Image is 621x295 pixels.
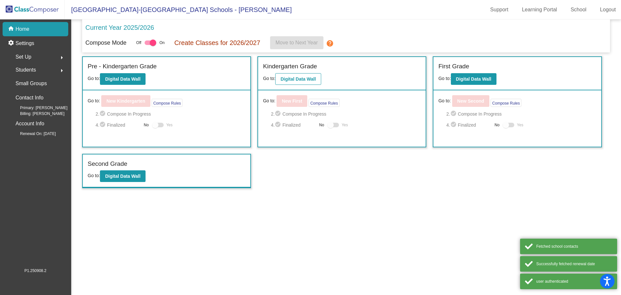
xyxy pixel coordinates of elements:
[438,97,451,104] span: Go to:
[10,111,64,117] span: Billing: [PERSON_NAME]
[263,97,275,104] span: Go to:
[517,5,562,15] a: Learning Portal
[16,119,44,128] p: Account Info
[99,121,107,129] mat-icon: check_circle
[95,110,245,118] span: 2. Compose In Progress
[450,121,458,129] mat-icon: check_circle
[326,40,334,47] mat-icon: help
[451,73,496,85] button: Digital Data Wall
[270,36,323,49] button: Move to Next Year
[280,76,316,82] b: Digital Data Wall
[495,122,499,128] span: No
[144,122,149,128] span: No
[65,5,292,15] span: [GEOGRAPHIC_DATA]-[GEOGRAPHIC_DATA] Schools - [PERSON_NAME]
[342,121,348,129] span: Yes
[88,159,127,169] label: Second Grade
[485,5,514,15] a: Support
[16,93,43,102] p: Contact Info
[450,110,458,118] mat-icon: check_circle
[457,98,484,104] b: New Second
[276,40,318,45] span: Move to Next Year
[282,98,302,104] b: New First
[88,62,157,71] label: Pre - Kindergarten Grade
[275,110,282,118] mat-icon: check_circle
[105,174,140,179] b: Digital Data Wall
[271,121,316,129] span: 4. Finalized
[319,122,324,128] span: No
[100,73,146,85] button: Digital Data Wall
[8,40,16,47] mat-icon: settings
[275,73,321,85] button: Digital Data Wall
[16,52,31,62] span: Set Up
[271,110,421,118] span: 2. Compose In Progress
[166,121,173,129] span: Yes
[536,278,612,284] div: user authenticated
[16,65,36,74] span: Students
[159,40,165,46] span: On
[106,98,145,104] b: New Kindergarten
[452,95,489,107] button: New Second
[263,62,317,71] label: Kindergarten Grade
[536,261,612,267] div: Successfully fetched renewal date
[446,110,596,118] span: 2. Compose In Progress
[101,95,150,107] button: New Kindergarten
[95,121,140,129] span: 4. Finalized
[88,173,100,178] span: Go to:
[10,131,56,137] span: Renewal On: [DATE]
[438,76,451,81] span: Go to:
[58,54,66,62] mat-icon: arrow_right
[536,244,612,249] div: Fetched school contacts
[136,40,141,46] span: Off
[100,170,146,182] button: Digital Data Wall
[16,25,29,33] p: Home
[438,62,469,71] label: First Grade
[10,105,68,111] span: Primary: [PERSON_NAME]
[309,99,339,107] button: Compose Rules
[105,76,140,82] b: Digital Data Wall
[152,99,182,107] button: Compose Rules
[277,95,307,107] button: New First
[446,121,491,129] span: 4. Finalized
[263,76,275,81] span: Go to:
[16,79,47,88] p: Small Groups
[88,76,100,81] span: Go to:
[517,121,523,129] span: Yes
[595,5,621,15] a: Logout
[565,5,592,15] a: School
[85,23,154,32] p: Current Year 2025/2026
[275,121,282,129] mat-icon: check_circle
[85,39,126,47] p: Compose Mode
[8,25,16,33] mat-icon: home
[88,97,100,104] span: Go to:
[456,76,491,82] b: Digital Data Wall
[491,99,521,107] button: Compose Rules
[58,67,66,74] mat-icon: arrow_right
[174,38,260,48] p: Create Classes for 2026/2027
[99,110,107,118] mat-icon: check_circle
[16,40,34,47] p: Settings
